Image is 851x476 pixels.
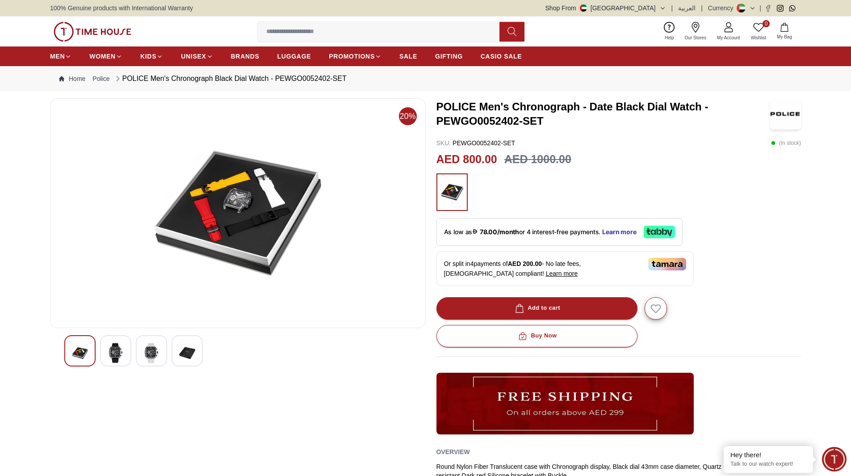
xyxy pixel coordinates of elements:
button: Shop From[GEOGRAPHIC_DATA] [545,4,666,13]
span: AED 200.00 [508,260,542,267]
div: Hey there! [730,451,806,459]
button: العربية [678,4,696,13]
img: POLICE Men's Chronograph Black Dial Watch - PEWGO0052402-SET [143,343,159,363]
a: MEN [50,48,71,64]
h3: POLICE Men's Chronograph - Date Black Dial Watch - PEWGO0052402-SET [436,100,770,128]
p: ( In stock ) [771,139,801,147]
img: ... [441,178,463,206]
span: | [671,4,673,13]
a: CASIO SALE [481,48,522,64]
span: My Account [713,34,744,41]
span: WOMEN [89,52,116,61]
span: Wishlist [747,34,770,41]
p: PEWGO0052402-SET [436,139,516,147]
a: Help [659,20,679,43]
a: LUGGAGE [277,48,311,64]
img: POLICE Men's Chronograph Black Dial Watch - PEWGO0052402-SET [179,343,195,363]
a: BRANDS [231,48,260,64]
a: Facebook [765,5,771,12]
span: SKU : [436,139,451,147]
img: United Arab Emirates [580,4,587,12]
span: UNISEX [181,52,206,61]
a: KIDS [140,48,163,64]
a: Whatsapp [789,5,796,12]
span: PROMOTIONS [329,52,375,61]
a: Instagram [777,5,784,12]
a: Home [59,74,85,83]
span: | [701,4,703,13]
img: POLICE Men's Chronograph Black Dial Watch - PEWGO0052402-SET [72,343,88,363]
span: LUGGAGE [277,52,311,61]
img: POLICE Men's Chronograph - Date Black Dial Watch - PEWGO0052402-SET [770,98,801,130]
span: CASIO SALE [481,52,522,61]
span: 100% Genuine products with International Warranty [50,4,193,13]
div: Buy Now [516,331,557,341]
span: Our Stores [681,34,710,41]
h2: Overview [436,445,470,459]
span: GIFTING [435,52,463,61]
span: SALE [399,52,417,61]
div: Add to cart [513,303,560,313]
a: Our Stores [679,20,712,43]
a: GIFTING [435,48,463,64]
button: Buy Now [436,325,637,347]
span: | [759,4,761,13]
img: POLICE Men's Chronograph Black Dial Watch - PEWGO0052402-SET [58,106,418,320]
span: MEN [50,52,65,61]
button: My Bag [771,21,797,42]
h2: AED 800.00 [436,151,497,168]
img: ... [54,22,131,42]
div: Or split in 4 payments of - No late fees, [DEMOGRAPHIC_DATA] compliant! [436,251,694,286]
span: Help [661,34,678,41]
a: SALE [399,48,417,64]
a: PROMOTIONS [329,48,381,64]
a: 0Wishlist [746,20,771,43]
span: Learn more [546,270,578,277]
img: ... [436,373,694,434]
span: 20% [399,107,417,125]
div: Currency [708,4,737,13]
a: UNISEX [181,48,213,64]
span: My Bag [773,34,796,40]
p: Talk to our watch expert! [730,460,806,468]
div: Chat Widget [822,447,847,472]
span: BRANDS [231,52,260,61]
span: 0 [763,20,770,27]
img: POLICE Men's Chronograph Black Dial Watch - PEWGO0052402-SET [108,343,124,363]
h3: AED 1000.00 [504,151,571,168]
span: KIDS [140,52,156,61]
div: POLICE Men's Chronograph Black Dial Watch - PEWGO0052402-SET [113,73,347,84]
a: Police [92,74,109,83]
a: WOMEN [89,48,122,64]
button: Add to cart [436,297,637,320]
nav: Breadcrumb [50,66,801,91]
img: Tamara [648,258,686,270]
